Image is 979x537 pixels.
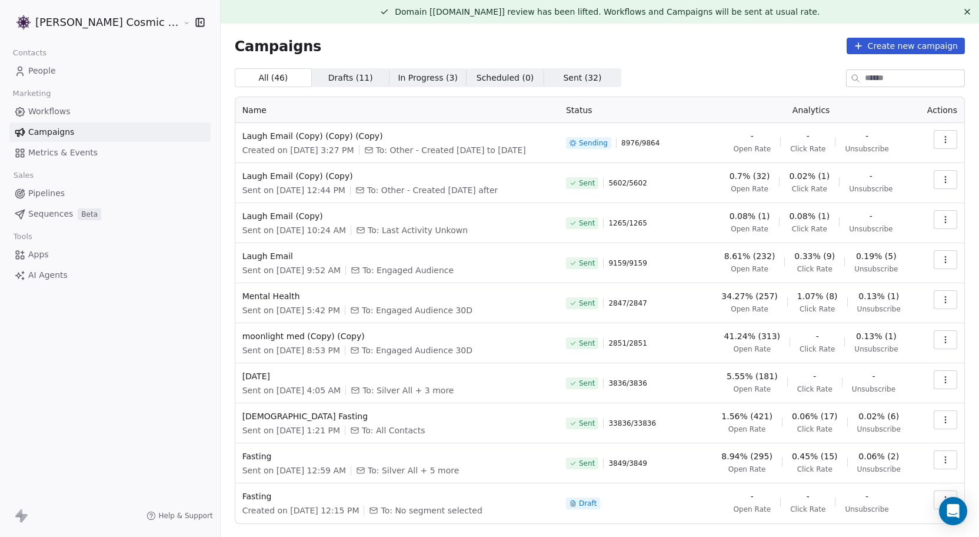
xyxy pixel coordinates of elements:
span: Open Rate [731,184,768,194]
a: People [9,61,211,81]
span: [PERSON_NAME] Cosmic Academy LLP [35,15,180,30]
button: [PERSON_NAME] Cosmic Academy LLP [14,12,175,32]
span: 0.19% (5) [856,250,897,262]
span: Fasting [242,490,552,502]
span: 0.33% (9) [794,250,835,262]
span: Sent [579,258,595,268]
span: Mental Health [242,290,552,302]
span: Created on [DATE] 3:27 PM [242,144,354,156]
span: - [751,130,754,142]
span: Open Rate [731,224,768,234]
span: - [807,130,810,142]
span: Pipelines [28,187,65,200]
span: 0.02% (1) [789,170,830,182]
span: Open Rate [734,144,771,154]
span: Click Rate [792,224,827,234]
span: 0.13% (1) [856,330,897,342]
span: Laugh Email (Copy) [242,210,552,222]
span: Click Rate [800,304,835,314]
a: Campaigns [9,122,211,142]
span: Sent [579,419,595,428]
span: To: Other - Created Jan 24 after [367,184,498,196]
span: Unsubscribe [857,304,901,314]
span: Drafts ( 11 ) [328,72,373,84]
span: To: Engaged Audience [362,264,454,276]
span: - [865,130,868,142]
span: Help & Support [158,511,212,521]
span: [DATE] [242,370,552,382]
span: Fasting [242,450,552,462]
span: Click Rate [792,184,827,194]
div: Open Intercom Messenger [939,497,967,525]
span: 0.06% (2) [858,450,899,462]
span: [DEMOGRAPHIC_DATA] Fasting [242,410,552,422]
span: To: Other - Created Jul 23 to Dec 23 [376,144,526,156]
span: AI Agents [28,269,68,281]
span: Click Rate [797,264,833,274]
span: Apps [28,248,49,261]
button: Create new campaign [847,38,965,54]
span: To: Silver All + 3 more [362,384,454,396]
span: 5602 / 5602 [608,178,647,188]
span: 33836 / 33836 [608,419,656,428]
span: - [751,490,754,502]
span: Sent on [DATE] 12:59 AM [242,465,346,476]
span: Sending [579,138,608,148]
span: - [816,330,819,342]
span: Scheduled ( 0 ) [477,72,534,84]
span: 2851 / 2851 [608,339,647,348]
span: Unsubscribe [857,425,901,434]
th: Status [559,97,706,123]
span: Sent on [DATE] 1:21 PM [242,425,340,436]
span: Sent ( 32 ) [563,72,601,84]
a: Help & Support [146,511,212,521]
span: 9159 / 9159 [608,258,647,268]
span: Unsubscribe [854,264,898,274]
span: Campaigns [235,38,322,54]
span: - [865,490,868,502]
span: Tools [8,228,37,246]
span: To: All Contacts [362,425,425,436]
img: Logo_Properly_Aligned.png [16,15,31,29]
a: Workflows [9,102,211,121]
th: Name [235,97,559,123]
span: Sent [579,218,595,228]
span: Sent [579,459,595,468]
span: Unsubscribe [857,465,901,474]
span: Sent on [DATE] 8:53 PM [242,344,340,356]
span: Created on [DATE] 12:15 PM [242,505,359,516]
span: Sent on [DATE] 4:05 AM [242,384,341,396]
span: Beta [78,208,101,220]
span: Metrics & Events [28,147,98,159]
span: Laugh Email (Copy) (Copy) (Copy) [242,130,552,142]
span: Open Rate [734,344,771,354]
span: moonlight med (Copy) (Copy) [242,330,552,342]
span: 3849 / 3849 [608,459,647,468]
span: Sent on [DATE] 5:42 PM [242,304,340,316]
span: 0.13% (1) [858,290,899,302]
span: Open Rate [734,384,771,394]
span: Unsubscribe [854,344,898,354]
span: Contacts [8,44,52,62]
span: - [872,370,875,382]
a: Apps [9,245,211,264]
span: 5.55% (181) [727,370,778,382]
span: Click Rate [797,465,833,474]
a: Pipelines [9,184,211,203]
span: Click Rate [797,425,833,434]
span: Sent on [DATE] 10:24 AM [242,224,346,236]
span: Unsubscribe [845,144,888,154]
span: 1.56% (421) [721,410,772,422]
span: 3836 / 3836 [608,379,647,388]
a: AI Agents [9,266,211,285]
span: Workflows [28,105,71,118]
span: 0.08% (1) [730,210,770,222]
span: 8976 / 9864 [621,138,660,148]
span: Unsubscribe [849,224,893,234]
span: Sent on [DATE] 9:52 AM [242,264,341,276]
span: To: Silver All + 5 more [368,465,459,476]
a: Metrics & Events [9,143,211,163]
span: 8.61% (232) [724,250,775,262]
span: 0.7% (32) [730,170,770,182]
span: Click Rate [800,344,835,354]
